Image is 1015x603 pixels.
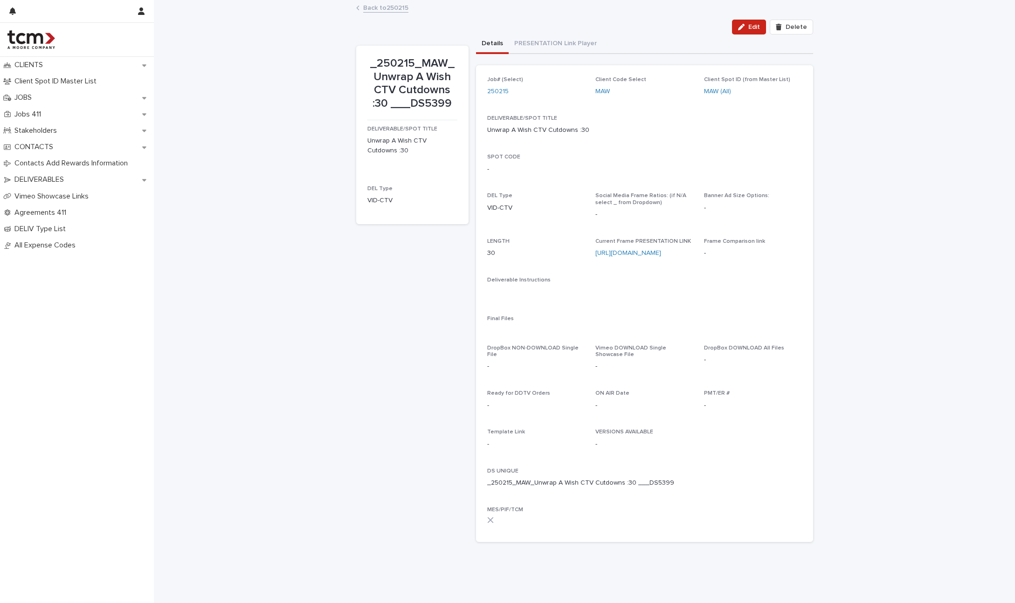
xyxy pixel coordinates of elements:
span: Social Media Frame Ratios: (if N/A select _ from Dropdown) [595,193,686,205]
span: LENGTH [487,239,510,244]
p: All Expense Codes [11,241,83,250]
span: DELIVERABLE/SPOT TITLE [367,126,437,132]
span: Job# (Select) [487,77,523,82]
button: Edit [732,20,766,34]
p: - [595,401,693,411]
p: CONTACTS [11,143,61,151]
span: Vimeo DOWNLOAD Single Showcase File [595,345,666,357]
span: DS UNIQUE [487,468,518,474]
p: - [704,248,801,258]
p: VID-CTV [367,196,457,206]
span: MES/PIF/TCM [487,507,523,513]
span: Edit [748,24,760,30]
p: Contacts Add Rewards Information [11,159,135,168]
span: Final Files [487,316,514,322]
img: 4hMmSqQkux38exxPVZHQ [7,30,55,49]
p: - [704,355,801,365]
p: - [595,439,693,449]
span: Delete [786,24,807,30]
span: Ready for DDTV Orders [487,391,550,396]
p: CLIENTS [11,61,50,69]
p: DELIV Type List [11,225,73,233]
a: [URL][DOMAIN_NAME] [595,250,661,256]
p: Vimeo Showcase Links [11,192,96,201]
p: 30 [487,248,585,258]
span: ON AIR Date [595,391,629,396]
a: Back to250215 [363,2,408,13]
p: Unwrap A Wish CTV Cutdowns :30 [487,125,589,135]
p: Jobs 411 [11,110,48,119]
p: - [704,401,801,411]
p: - [595,210,693,219]
p: Unwrap A Wish CTV Cutdowns :30 [367,136,457,156]
p: Client Spot ID Master List [11,77,104,86]
span: DEL Type [487,193,512,199]
p: - [487,439,585,449]
span: DELIVERABLE/SPOT TITLE [487,116,557,121]
span: Template Link [487,429,525,435]
span: Banner Ad Size Options: [704,193,769,199]
span: Client Code Select [595,77,646,82]
a: MAW [595,87,610,96]
span: Current Frame PRESENTATION LINK [595,239,691,244]
span: Frame Comparison link [704,239,765,244]
p: _250215_MAW_Unwrap A Wish CTV Cutdowns :30 ___DS5399 [367,57,457,110]
p: - [487,401,585,411]
span: PMT/ER # [704,391,730,396]
p: JOBS [11,93,39,102]
a: MAW (All) [704,87,731,96]
button: Details [476,34,509,54]
button: Delete [770,20,813,34]
p: DELIVERABLES [11,175,71,184]
p: VID-CTV [487,203,585,213]
span: DropBox DOWNLOAD All Files [704,345,784,351]
span: VERSIONS AVAILABLE [595,429,653,435]
p: Stakeholders [11,126,64,135]
span: Client Spot ID (from Master List) [704,77,790,82]
p: _250215_MAW_Unwrap A Wish CTV Cutdowns :30 ___DS5399 [487,478,674,488]
span: Deliverable Instructions [487,277,551,283]
span: SPOT CODE [487,154,520,160]
p: - [595,362,693,371]
button: PRESENTATION Link Player [509,34,602,54]
span: DropBox NON-DOWNLOAD Single File [487,345,579,357]
span: DEL Type [367,186,393,192]
p: - [487,164,489,174]
p: - [704,203,801,213]
p: Agreements 411 [11,208,74,217]
p: - [487,362,585,371]
a: 250215 [487,87,509,96]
